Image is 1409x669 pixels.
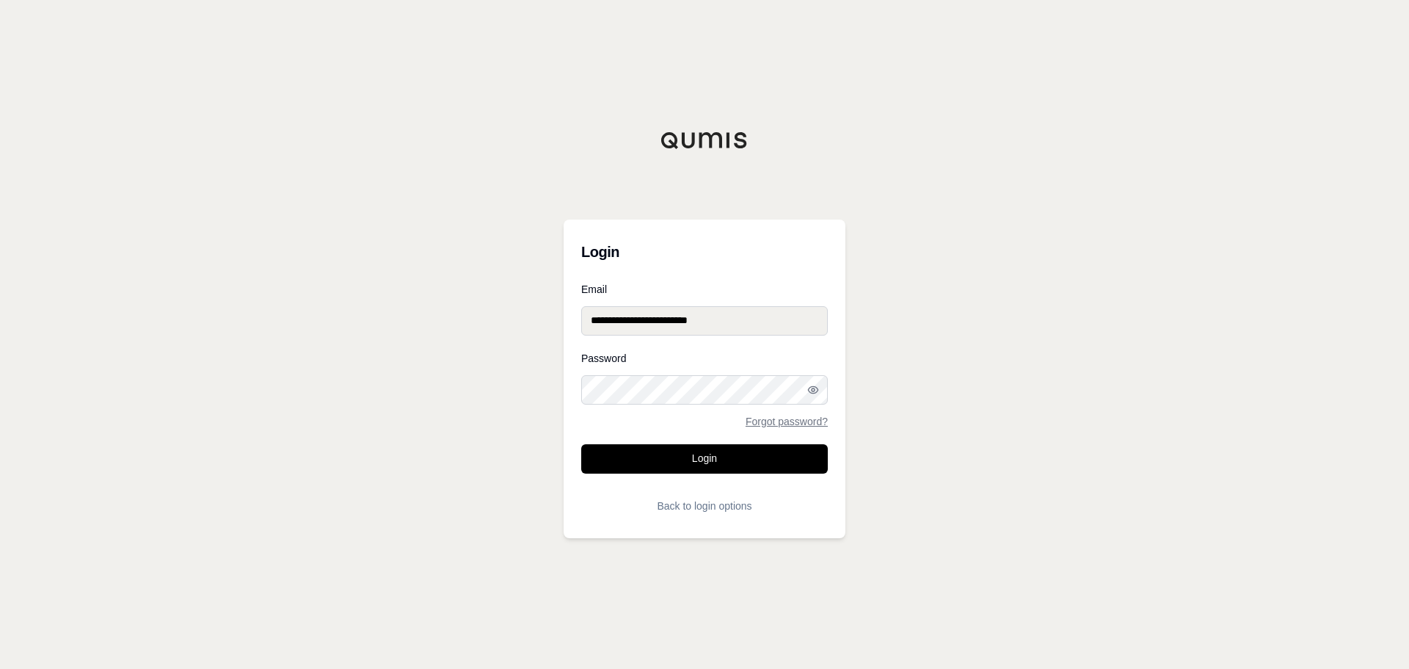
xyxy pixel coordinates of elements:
label: Email [581,284,828,294]
a: Forgot password? [746,416,828,427]
h3: Login [581,237,828,267]
button: Back to login options [581,491,828,521]
img: Qumis [660,131,749,149]
label: Password [581,353,828,364]
button: Login [581,444,828,474]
